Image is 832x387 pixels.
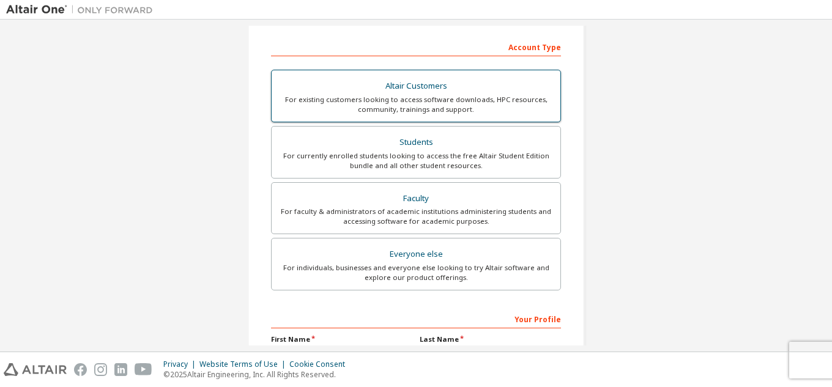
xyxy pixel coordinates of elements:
div: For existing customers looking to access software downloads, HPC resources, community, trainings ... [279,95,553,114]
div: Altair Customers [279,78,553,95]
div: Website Terms of Use [199,359,289,369]
label: Last Name [420,334,561,344]
img: linkedin.svg [114,363,127,376]
div: For currently enrolled students looking to access the free Altair Student Edition bundle and all ... [279,151,553,171]
div: Cookie Consent [289,359,352,369]
label: First Name [271,334,412,344]
div: Your Profile [271,309,561,328]
p: © 2025 Altair Engineering, Inc. All Rights Reserved. [163,369,352,380]
img: youtube.svg [135,363,152,376]
div: Students [279,134,553,151]
img: altair_logo.svg [4,363,67,376]
div: For faculty & administrators of academic institutions administering students and accessing softwa... [279,207,553,226]
img: Altair One [6,4,159,16]
div: Everyone else [279,246,553,263]
div: For individuals, businesses and everyone else looking to try Altair software and explore our prod... [279,263,553,282]
div: Account Type [271,37,561,56]
div: Privacy [163,359,199,369]
img: instagram.svg [94,363,107,376]
img: facebook.svg [74,363,87,376]
div: Faculty [279,190,553,207]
